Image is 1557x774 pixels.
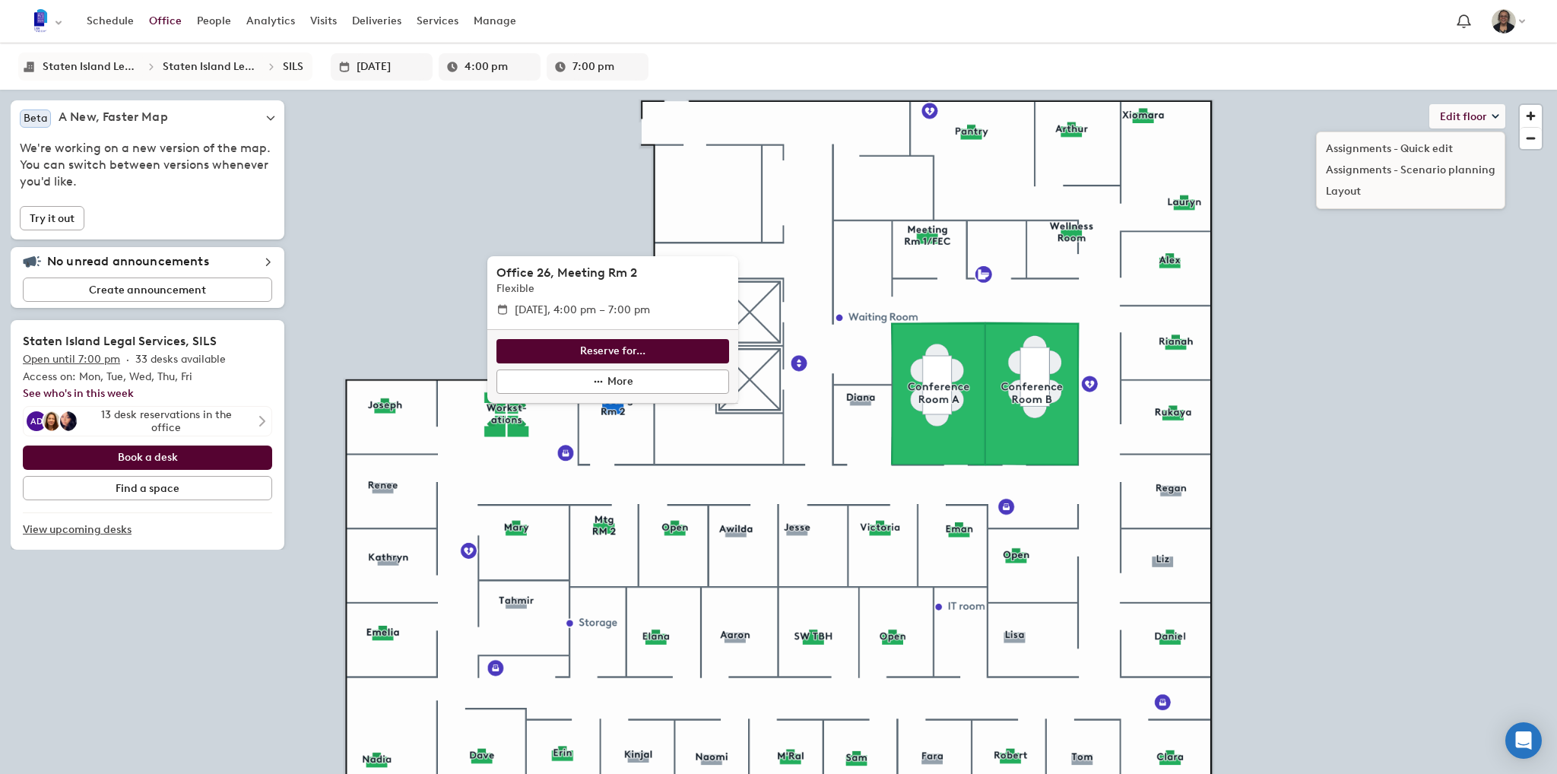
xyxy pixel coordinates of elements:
div: BetaA New, Faster MapWe're working on a new version of the map. You can switch between versions w... [20,109,275,190]
li: Assignments - Scenario planning [1317,160,1505,181]
span: Beta [24,112,47,125]
button: Clara Savinon [1484,5,1533,37]
button: Select an organization - Legal Services NYC currently selected [24,5,71,39]
div: SILS [283,60,303,73]
a: Services [409,8,466,35]
div: Staten Island Legal Services [163,60,260,73]
div: No unread announcements [23,253,272,271]
a: Schedule [79,8,141,35]
a: See who's in this week [23,387,134,400]
p: Open until 7:00 pm [23,351,120,369]
h2: Office 26, Meeting Rm 2 [496,265,723,281]
h5: A New, Faster Map [59,109,168,128]
a: Deliveries [344,8,409,35]
input: Enter date in L format or select it from the dropdown [357,53,425,81]
div: Open Intercom Messenger [1505,722,1542,759]
input: Enter a time in h:mm a format or select it for a dropdown list [465,53,533,81]
a: Office [141,8,189,35]
button: SILS [278,56,308,78]
div: AD [27,411,46,431]
p: 33 desks available [135,351,226,369]
img: Awilda Valerio [40,411,60,431]
h5: No unread announcements [47,254,209,269]
button: Edit floor [1429,104,1505,128]
button: Aaron Deibler-GormanAwilda ValerioDiana Ortiz13 desk reservations in the office [23,406,272,436]
input: Enter a time in h:mm a format or select it for a dropdown list [572,53,641,81]
a: Analytics [239,8,303,35]
div: Awilda Valerio [42,410,65,433]
li: Assignments - Quick edit [1317,138,1505,160]
button: Book a desk [23,446,272,470]
span: We're working on a new version of the map. You can switch between versions whenever you'd like. [20,140,275,190]
a: Notification bell navigates to notifications page [1450,8,1478,36]
h2: Staten Island Legal Services, SILS [23,332,272,351]
button: Find a space [23,476,272,500]
a: People [189,8,239,35]
div: Staten Island Legal Services [43,60,140,73]
button: Staten Island Legal Services [38,56,144,78]
button: Create announcement [23,278,272,302]
span: Notification bell navigates to notifications page [1454,11,1474,32]
button: Try it out [20,206,84,230]
div: 13 desk reservations in the office [81,408,247,434]
span: [DATE], 4:00 pm – 7:00 pm [515,302,729,319]
img: Clara Savinon [1492,9,1516,33]
span: Reserve for... [580,343,645,360]
a: Visits [303,8,344,35]
li: Layout [1317,181,1505,202]
button: More [496,370,729,394]
div: Aaron Deibler-Gorman [25,410,48,433]
img: Diana Ortiz [57,411,77,431]
button: Reserve for... [496,339,729,363]
p: Access on: Mon, Tue, Wed, Thu, Fri [23,369,272,385]
a: View upcoming desks [23,513,272,547]
a: Manage [466,8,524,35]
p: Flexible [496,282,723,296]
div: Diana Ortiz [59,410,81,433]
button: Staten Island Legal Services [158,56,265,78]
span: More [607,373,633,390]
